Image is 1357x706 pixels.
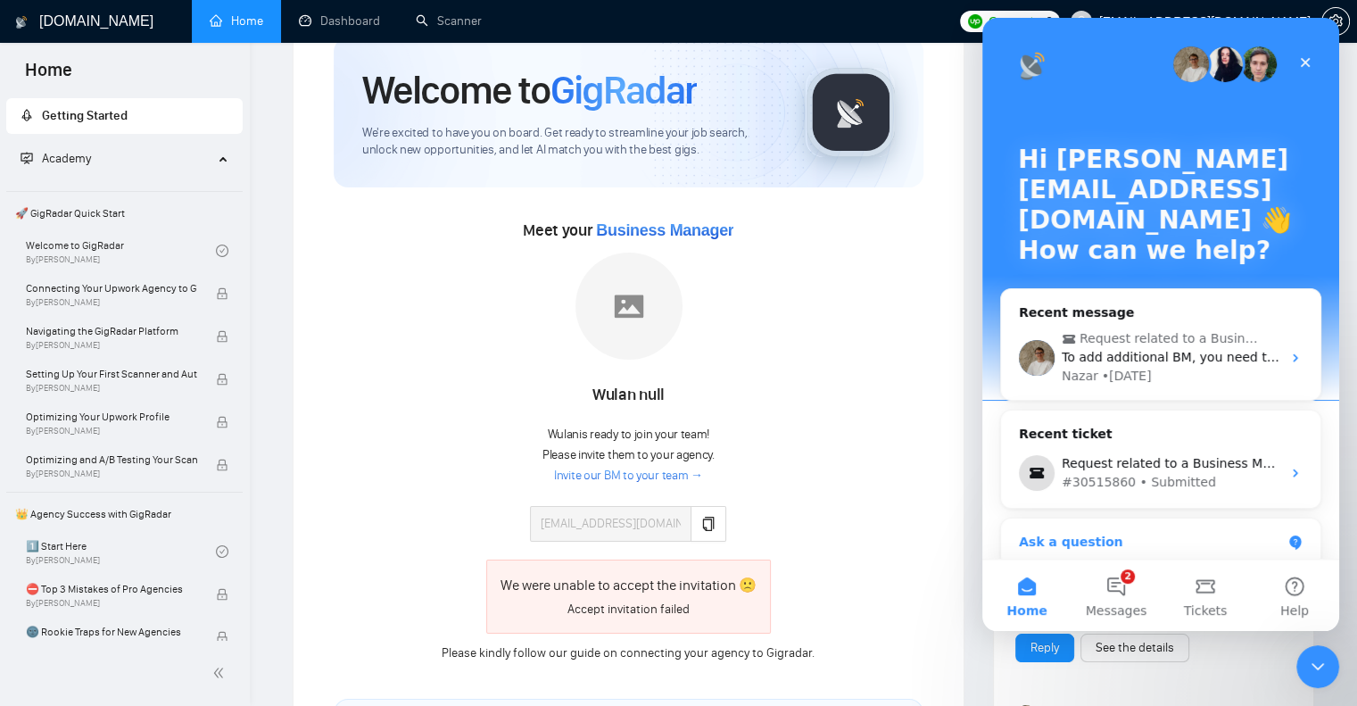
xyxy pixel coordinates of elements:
[1080,634,1189,662] button: See the details
[575,253,683,360] img: placeholder.png
[1030,638,1059,658] a: Reply
[807,68,896,157] img: gigradar-logo.png
[21,152,33,164] span: fund-projection-screen
[1015,634,1074,662] button: Reply
[212,664,230,682] span: double-left
[523,220,733,240] span: Meet your
[216,287,228,300] span: lock
[549,645,600,660] a: our guide
[982,18,1339,631] iframe: Intercom live chat
[216,588,228,601] span: lock
[501,600,757,619] div: Accept invitation failed
[429,644,828,663] div: Please kindly follow on connecting your agency to Gigradar.
[362,66,697,114] h1: Welcome to
[42,108,128,123] span: Getting Started
[216,330,228,343] span: lock
[550,66,697,114] span: GigRadar
[216,631,228,644] span: lock
[15,8,28,37] img: logo
[26,451,197,469] span: Optimizing and A/B Testing Your Scanner for Better Results
[1075,15,1088,28] span: user
[21,151,91,166] span: Academy
[968,14,982,29] img: upwork-logo.png
[216,373,228,386] span: lock
[26,322,197,340] span: Navigating the GigRadar Platform
[530,380,726,411] div: Wulan null
[548,427,709,442] span: Wulan is ready to join your team!
[26,408,197,426] span: Optimizing Your Upwork Profile
[26,231,216,270] a: Welcome to GigRadarBy[PERSON_NAME]
[1321,14,1350,29] a: setting
[1046,12,1053,31] span: 0
[554,468,703,485] a: Invite our BM to your team →
[26,279,197,297] span: Connecting Your Upwork Agency to GigRadar
[299,13,380,29] a: dashboardDashboard
[1296,645,1339,688] iframe: Intercom live chat
[26,340,197,351] span: By [PERSON_NAME]
[501,574,757,596] div: We were unable to accept the invitation 🙁
[210,13,263,29] a: homeHome
[989,12,1042,31] span: Connects:
[21,109,33,121] span: rocket
[216,416,228,428] span: lock
[8,496,241,532] span: 👑 Agency Success with GigRadar
[542,447,715,462] span: Please invite them to your agency.
[1322,14,1349,29] span: setting
[216,545,228,558] span: check-circle
[26,598,197,609] span: By [PERSON_NAME]
[26,580,197,598] span: ⛔ Top 3 Mistakes of Pro Agencies
[216,245,228,257] span: check-circle
[6,98,243,134] li: Getting Started
[8,195,241,231] span: 🚀 GigRadar Quick Start
[11,57,87,95] span: Home
[1321,7,1350,36] button: setting
[26,297,197,308] span: By [PERSON_NAME]
[26,532,216,571] a: 1️⃣ Start HereBy[PERSON_NAME]
[26,365,197,383] span: Setting Up Your First Scanner and Auto-Bidder
[701,517,716,531] span: copy
[42,151,91,166] span: Academy
[26,623,197,641] span: 🌚 Rookie Traps for New Agencies
[216,459,228,471] span: lock
[1096,638,1174,658] a: See the details
[416,13,482,29] a: searchScanner
[26,426,197,436] span: By [PERSON_NAME]
[691,506,726,542] button: copy
[596,221,733,239] span: Business Manager
[26,469,197,479] span: By [PERSON_NAME]
[26,383,197,394] span: By [PERSON_NAME]
[362,125,777,159] span: We're excited to have you on board. Get ready to streamline your job search, unlock new opportuni...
